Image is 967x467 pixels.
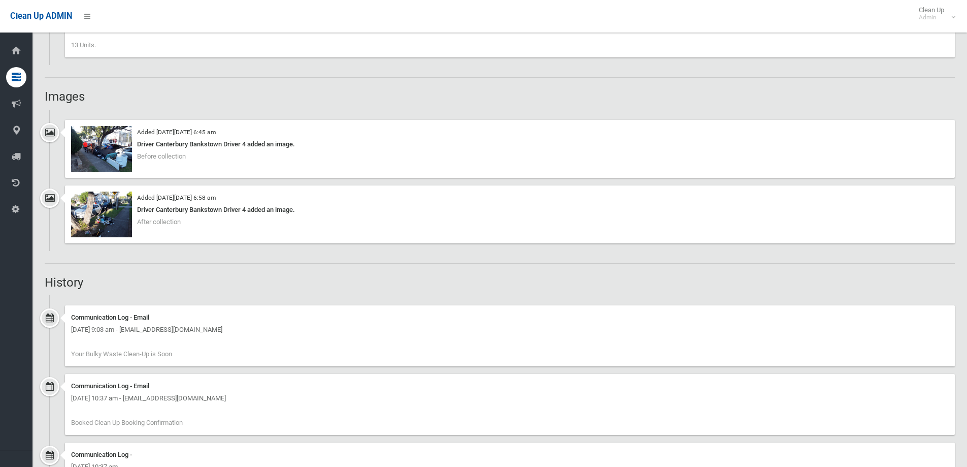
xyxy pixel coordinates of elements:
[71,204,949,216] div: Driver Canterbury Bankstown Driver 4 added an image.
[71,350,172,358] span: Your Bulky Waste Clean-Up is Soon
[919,14,944,21] small: Admin
[71,324,949,336] div: [DATE] 9:03 am - [EMAIL_ADDRESS][DOMAIN_NAME]
[137,194,216,201] small: Added [DATE][DATE] 6:58 am
[71,126,132,172] img: 2025-09-2206.44.442483324888285803442.jpg
[71,41,96,49] span: 13 Units.
[45,276,955,289] h2: History
[137,129,216,136] small: Added [DATE][DATE] 6:45 am
[71,192,132,237] img: 2025-09-2206.58.092931621533014730330.jpg
[71,449,949,461] div: Communication Log -
[45,90,955,103] h2: Images
[10,11,72,21] span: Clean Up ADMIN
[137,218,181,226] span: After collection
[71,312,949,324] div: Communication Log - Email
[71,380,949,392] div: Communication Log - Email
[914,6,954,21] span: Clean Up
[71,419,183,426] span: Booked Clean Up Booking Confirmation
[137,152,186,160] span: Before collection
[71,138,949,150] div: Driver Canterbury Bankstown Driver 4 added an image.
[71,392,949,404] div: [DATE] 10:37 am - [EMAIL_ADDRESS][DOMAIN_NAME]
